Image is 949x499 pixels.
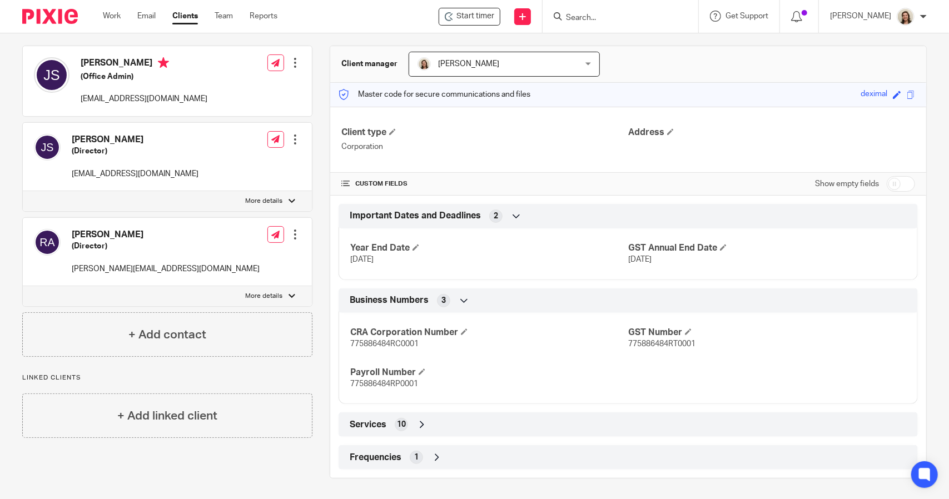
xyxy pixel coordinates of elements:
[81,57,207,71] h4: [PERSON_NAME]
[341,179,628,188] h4: CUSTOM FIELDS
[117,407,217,425] h4: + Add linked client
[628,340,695,348] span: 775886484RT0001
[439,8,500,26] div: On Tap Solutions Ltd.
[350,419,386,431] span: Services
[72,134,198,146] h4: [PERSON_NAME]
[628,256,652,263] span: [DATE]
[72,263,260,275] p: [PERSON_NAME][EMAIL_ADDRESS][DOMAIN_NAME]
[128,326,206,343] h4: + Add contact
[341,127,628,138] h4: Client type
[34,57,69,93] img: svg%3E
[22,373,312,382] p: Linked clients
[34,134,61,161] img: svg%3E
[250,11,277,22] a: Reports
[350,295,429,306] span: Business Numbers
[350,452,401,463] span: Frequencies
[397,419,406,430] span: 10
[350,210,481,222] span: Important Dates and Deadlines
[103,11,121,22] a: Work
[350,256,374,263] span: [DATE]
[628,242,906,254] h4: GST Annual End Date
[72,229,260,241] h4: [PERSON_NAME]
[350,380,418,388] span: 775886484RP0001
[897,8,915,26] img: Morgan.JPG
[81,71,207,82] h5: (Office Admin)
[350,340,419,348] span: 775886484RC0001
[414,452,419,463] span: 1
[456,11,494,22] span: Start timer
[350,327,628,338] h4: CRA Corporation Number
[172,11,198,22] a: Clients
[72,241,260,252] h5: (Director)
[350,367,628,378] h4: Payroll Number
[339,89,530,100] p: Master code for secure communications and files
[34,229,61,256] img: svg%3E
[350,242,628,254] h4: Year End Date
[72,146,198,157] h5: (Director)
[565,13,665,23] input: Search
[726,12,768,20] span: Get Support
[72,168,198,179] p: [EMAIL_ADDRESS][DOMAIN_NAME]
[418,57,431,71] img: Morgan.JPG
[215,11,233,22] a: Team
[628,327,906,338] h4: GST Number
[246,197,283,206] p: More details
[81,93,207,104] p: [EMAIL_ADDRESS][DOMAIN_NAME]
[341,58,398,69] h3: Client manager
[137,11,156,22] a: Email
[441,295,446,306] span: 3
[438,60,499,68] span: [PERSON_NAME]
[830,11,891,22] p: [PERSON_NAME]
[494,211,498,222] span: 2
[861,88,887,101] div: deximal
[158,57,169,68] i: Primary
[815,178,879,189] label: Show empty fields
[628,127,915,138] h4: Address
[246,292,283,301] p: More details
[22,9,78,24] img: Pixie
[341,141,628,152] p: Corporation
